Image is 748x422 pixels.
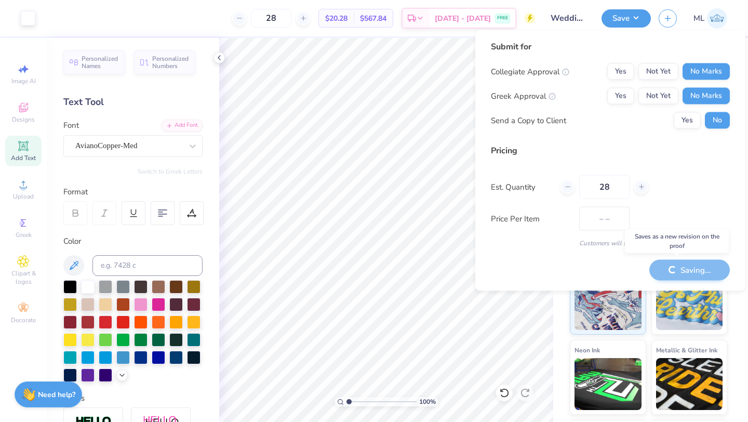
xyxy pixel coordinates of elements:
img: Neon Ink [575,358,642,410]
span: Metallic & Glitter Ink [656,345,717,355]
span: FREE [497,15,508,22]
div: Customers will see this price on HQ. [491,239,730,248]
span: Neon Ink [575,345,600,355]
span: 100 % [419,397,436,406]
label: Font [63,120,79,131]
button: Switch to Greek Letters [138,167,203,176]
span: Add Text [11,154,36,162]
span: $567.84 [360,13,386,24]
div: Greek Approval [491,90,556,102]
input: – – [579,175,630,199]
span: Image AI [11,77,36,85]
div: Submit for [491,41,730,53]
input: e.g. 7428 c [92,255,203,276]
div: Format [63,186,204,198]
span: Personalized Numbers [152,55,189,70]
button: Not Yet [638,88,678,104]
button: No Marks [683,88,730,104]
button: No [705,112,730,129]
button: Yes [674,112,701,129]
label: Price Per Item [491,213,571,225]
span: Greek [16,231,32,239]
label: Est. Quantity [491,181,553,193]
span: Clipart & logos [5,269,42,286]
span: Personalized Names [82,55,118,70]
img: Puff Ink [656,278,723,330]
div: Collegiate Approval [491,65,569,77]
button: Save [602,9,651,28]
img: Metallic & Glitter Ink [656,358,723,410]
span: ML [693,12,704,24]
span: $20.28 [325,13,348,24]
input: – – [251,9,291,28]
a: ML [693,8,727,29]
img: Standard [575,278,642,330]
div: Styles [63,392,203,404]
span: Designs [12,115,35,124]
button: Yes [607,63,634,80]
img: Mallie Lahman [707,8,727,29]
strong: Need help? [38,390,75,400]
div: Add Font [162,120,203,131]
button: Not Yet [638,63,678,80]
button: Yes [607,88,634,104]
div: Saves as a new revision on the proof [625,229,729,253]
div: Color [63,235,203,247]
div: Pricing [491,144,730,157]
span: [DATE] - [DATE] [435,13,491,24]
span: Decorate [11,316,36,324]
div: Send a Copy to Client [491,114,566,126]
input: Untitled Design [543,8,594,29]
button: No Marks [683,63,730,80]
span: Upload [13,192,34,201]
div: Text Tool [63,95,203,109]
